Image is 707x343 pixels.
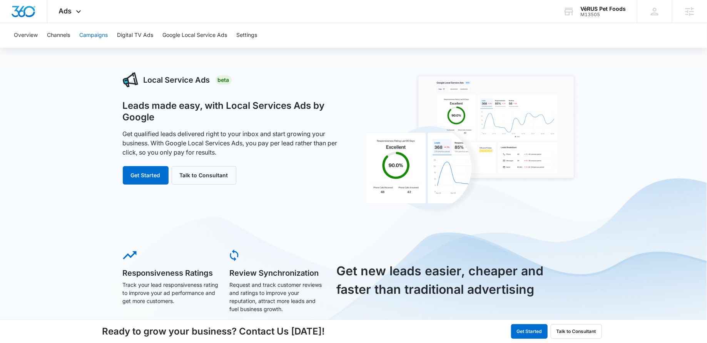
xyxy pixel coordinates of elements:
[117,23,153,48] button: Digital TV Ads
[123,100,345,123] h1: Leads made easy, with Local Services Ads by Google
[123,281,219,305] p: Track your lead responsiveness rating to improve your ad performance and get more customers.
[230,269,326,277] h5: Review Synchronization
[236,23,257,48] button: Settings
[123,129,345,157] p: Get qualified leads delivered right to your inbox and start growing your business. With Google Lo...
[123,166,169,185] button: Get Started
[580,12,626,17] div: account id
[123,269,219,277] h5: Responsiveness Ratings
[551,324,602,339] button: Talk to Consultant
[511,324,548,339] button: Get Started
[337,262,553,299] h3: Get new leads easier, cheaper and faster than traditional advertising
[230,281,326,313] p: Request and track customer reviews and ratings to improve your reputation, attract more leads and...
[144,74,210,86] h3: Local Service Ads
[162,23,227,48] button: Google Local Service Ads
[47,23,70,48] button: Channels
[172,166,236,185] button: Talk to Consultant
[14,23,38,48] button: Overview
[580,6,626,12] div: account name
[79,23,108,48] button: Campaigns
[216,75,232,85] div: Beta
[102,325,325,338] h4: Ready to grow your business? Contact Us [DATE]!
[59,7,72,15] span: Ads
